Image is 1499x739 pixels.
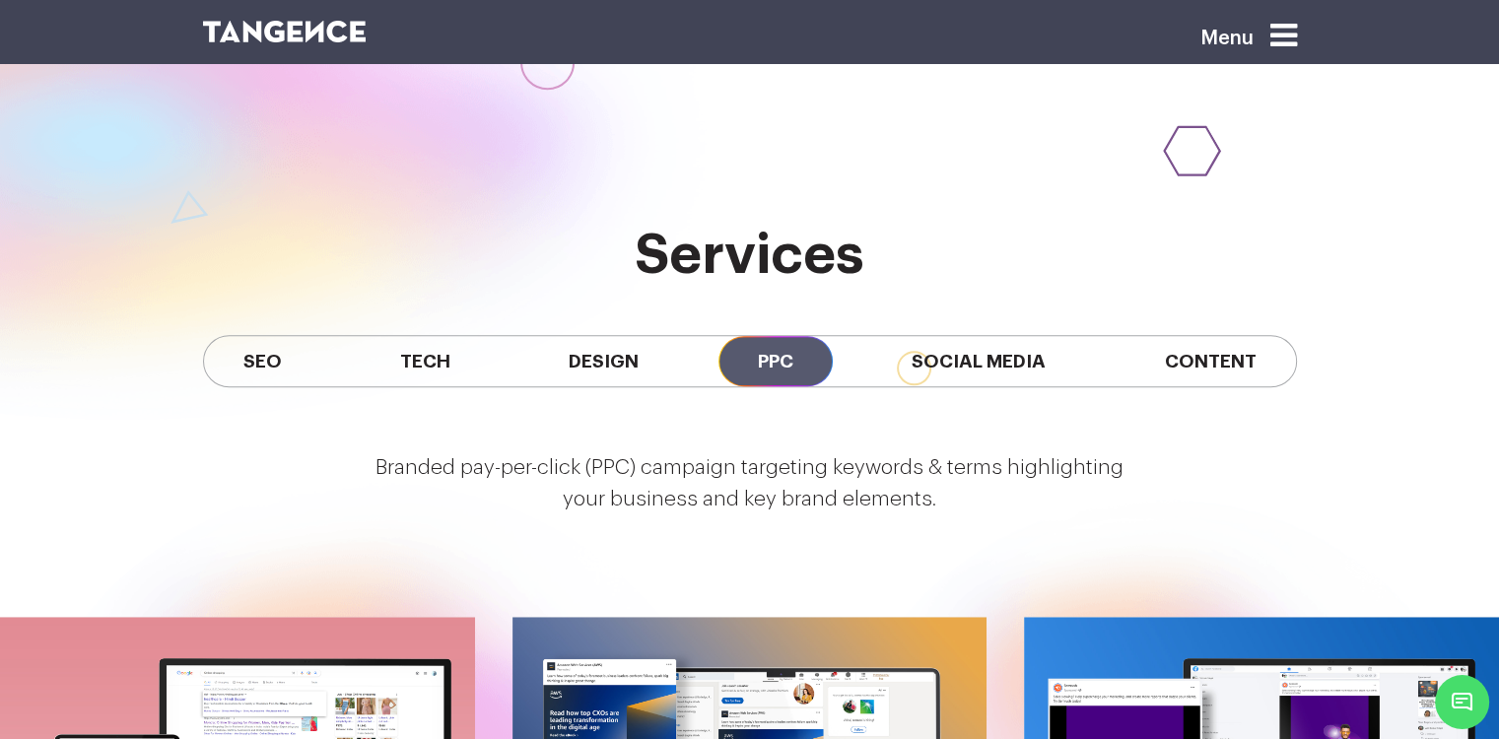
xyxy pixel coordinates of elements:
[1124,336,1295,386] span: Content
[361,336,490,386] span: Tech
[204,336,321,386] span: SEO
[203,225,1297,286] h2: services
[718,336,833,386] span: PPC
[529,336,678,386] span: Design
[1435,675,1489,729] span: Chat Widget
[203,21,367,42] img: logo SVG
[872,336,1085,386] span: Social Media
